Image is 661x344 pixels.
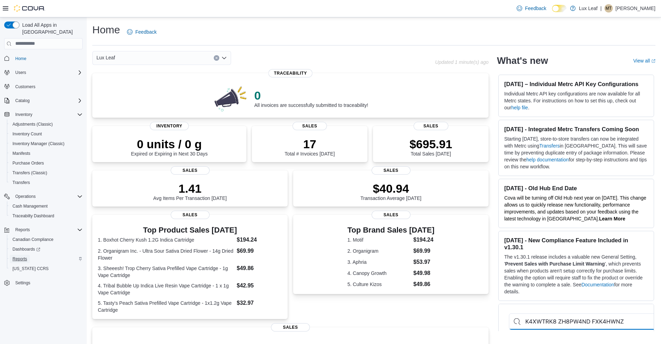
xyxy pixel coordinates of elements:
[12,160,44,166] span: Purchase Orders
[600,4,602,12] p: |
[98,226,282,234] h3: Top Product Sales [DATE]
[10,245,83,253] span: Dashboards
[7,139,85,149] button: Inventory Manager (Classic)
[12,97,83,105] span: Catalog
[12,131,42,137] span: Inventory Count
[7,211,85,221] button: Traceabilty Dashboard
[98,247,234,261] dt: 2. Organigram Inc. - Ultra Sour Sativa Dried Flower - 14g Dried Flower
[12,141,65,146] span: Inventory Manager (Classic)
[10,169,83,177] span: Transfers (Classic)
[285,137,334,157] div: Total # Invoices [DATE]
[15,227,30,233] span: Reports
[633,58,655,64] a: View allExternal link
[582,282,614,287] a: Documentation
[7,254,85,264] button: Reports
[96,53,115,62] span: Lux Leaf
[10,212,83,220] span: Traceabilty Dashboard
[237,299,282,307] dd: $32.97
[269,69,313,77] span: Traceability
[254,89,368,102] p: 0
[12,121,53,127] span: Adjustments (Classic)
[504,90,648,111] p: Individual Metrc API key configurations are now available for all Metrc states. For instructions ...
[10,255,30,263] a: Reports
[504,81,648,87] h3: [DATE] – Individual Metrc API Key Configurations
[1,192,85,201] button: Operations
[514,1,549,15] a: Feedback
[12,83,38,91] a: Customers
[12,266,49,271] span: [US_STATE] CCRS
[15,70,26,75] span: Users
[605,4,611,12] span: MT
[15,84,35,90] span: Customers
[1,110,85,119] button: Inventory
[409,137,452,157] div: Total Sales [DATE]
[10,130,83,138] span: Inventory Count
[10,212,57,220] a: Traceabilty Dashboard
[214,55,219,61] button: Clear input
[347,236,410,243] dt: 1. Motif
[505,261,605,267] strong: Prevent Sales with Purchase Limit Warning
[413,280,434,288] dd: $49.86
[372,211,410,219] span: Sales
[347,226,434,234] h3: Top Brand Sales [DATE]
[12,151,30,156] span: Manifests
[135,28,156,35] span: Feedback
[12,246,40,252] span: Dashboards
[7,244,85,254] a: Dashboards
[237,264,282,272] dd: $49.86
[12,180,30,185] span: Transfers
[1,68,85,77] button: Users
[10,245,43,253] a: Dashboards
[271,323,310,332] span: Sales
[131,137,208,157] div: Expired or Expiring in Next 30 Days
[153,182,227,201] div: Avg Items Per Transaction [DATE]
[579,4,598,12] p: Lux Leaf
[98,236,234,243] dt: 1. Boxhot Cherry Kush 1.2G Indica Cartridge
[504,195,646,221] span: Cova will be turning off Old Hub next year on [DATE]. This change allows us to quickly release ne...
[10,265,83,273] span: Washington CCRS
[10,149,83,158] span: Manifests
[12,82,83,91] span: Customers
[15,280,30,286] span: Settings
[526,157,569,162] a: help documentation
[15,98,29,103] span: Catalog
[511,105,528,110] a: help file
[10,130,45,138] a: Inventory Count
[10,120,83,128] span: Adjustments (Classic)
[15,56,26,61] span: Home
[552,5,567,12] input: Dark Mode
[504,237,648,251] h3: [DATE] - New Compliance Feature Included in v1.30.1
[7,201,85,211] button: Cash Management
[171,166,210,175] span: Sales
[413,258,434,266] dd: $53.97
[12,226,83,234] span: Reports
[347,270,410,277] dt: 4. Canopy Growth
[10,202,83,210] span: Cash Management
[131,137,208,151] p: 0 units / 0 g
[12,192,83,201] span: Operations
[7,149,85,158] button: Manifests
[12,97,32,105] button: Catalog
[7,178,85,187] button: Transfers
[12,226,33,234] button: Reports
[213,84,249,112] img: 0
[12,203,48,209] span: Cash Management
[12,54,83,63] span: Home
[237,282,282,290] dd: $42.95
[504,253,648,295] p: The v1.30.1 release includes a valuable new General Setting, ' ', which prevents sales when produ...
[98,265,234,279] dt: 3. Sheeesh! Trop Cherry Sativa Prefilled Vape Cartridge - 1g Vape Cartridge
[92,23,120,37] h1: Home
[15,112,32,117] span: Inventory
[651,59,655,63] svg: External link
[12,237,53,242] span: Canadian Compliance
[98,282,234,296] dt: 4. Tribal Bubble Up Indica Live Resin Vape Cartridge - 1 x 1g Vape Cartridge
[413,269,434,277] dd: $49.98
[504,126,648,133] h3: [DATE] - Integrated Metrc Transfers Coming Soon
[361,182,422,201] div: Transaction Average [DATE]
[599,216,625,221] a: Learn More
[504,135,648,170] p: Starting [DATE], store-to-store transfers can now be integrated with Metrc using in [GEOGRAPHIC_D...
[7,129,85,139] button: Inventory Count
[12,279,33,287] a: Settings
